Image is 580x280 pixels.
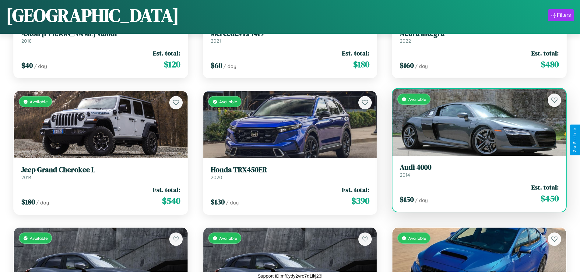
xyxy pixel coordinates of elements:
button: Filters [548,9,574,21]
a: Acura Integra2022 [400,29,559,44]
span: $ 180 [353,58,369,70]
span: 2020 [211,174,222,180]
span: Available [219,236,237,241]
span: Available [30,236,48,241]
span: Est. total: [342,49,369,58]
span: $ 40 [21,60,33,70]
span: Available [408,236,426,241]
span: Available [408,97,426,102]
span: / day [36,200,49,206]
span: 2022 [400,38,411,44]
span: Est. total: [531,183,559,192]
span: / day [415,197,428,203]
span: $ 130 [211,197,225,207]
span: Est. total: [153,49,180,58]
span: / day [34,63,47,69]
span: 2014 [400,172,410,178]
a: Mercedes LP14192021 [211,29,370,44]
a: Aston [PERSON_NAME] Valour2018 [21,29,180,44]
span: 2021 [211,38,221,44]
a: Jeep Grand Cherokee L2014 [21,165,180,180]
span: / day [226,200,239,206]
span: 2018 [21,38,32,44]
span: $ 60 [211,60,222,70]
span: $ 150 [400,194,414,204]
a: Audi 40002014 [400,163,559,178]
span: $ 120 [164,58,180,70]
span: Est. total: [342,185,369,194]
span: $ 180 [21,197,35,207]
h3: Jeep Grand Cherokee L [21,165,180,174]
h3: Audi 4000 [400,163,559,172]
span: / day [415,63,428,69]
span: Available [30,99,48,104]
span: $ 480 [541,58,559,70]
div: Give Feedback [573,128,577,152]
span: $ 450 [540,192,559,204]
span: $ 160 [400,60,414,70]
h3: Aston [PERSON_NAME] Valour [21,29,180,38]
div: Filters [557,12,571,18]
p: Support ID: mf0ydy2vre7q1ikj23i [258,272,322,280]
span: Available [219,99,237,104]
span: Est. total: [531,49,559,58]
span: $ 540 [162,195,180,207]
span: $ 390 [351,195,369,207]
span: / day [223,63,236,69]
a: Honda TRX450ER2020 [211,165,370,180]
span: Est. total: [153,185,180,194]
h1: [GEOGRAPHIC_DATA] [6,3,179,28]
h3: Honda TRX450ER [211,165,370,174]
span: 2014 [21,174,32,180]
